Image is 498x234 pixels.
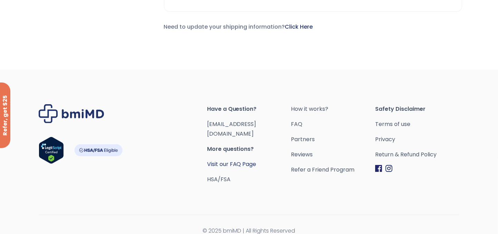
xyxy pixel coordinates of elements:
a: Reviews [291,150,375,159]
a: FAQ [291,119,375,129]
a: Click Here [285,23,313,31]
a: HSA/FSA [207,175,231,183]
a: How it works? [291,104,375,114]
a: Partners [291,135,375,144]
span: Need to update your shipping information? [164,23,313,31]
span: Have a Question? [207,104,291,114]
a: Refer a Friend Program [291,165,375,175]
img: HSA-FSA [74,144,123,156]
a: Verify LegitScript Approval for www.bmimd.com [39,137,64,167]
img: Instagram [385,165,392,172]
a: Privacy [375,135,459,144]
img: Brand Logo [39,104,104,123]
a: [EMAIL_ADDRESS][DOMAIN_NAME] [207,120,256,138]
a: Terms of use [375,119,459,129]
span: More questions? [207,144,291,154]
a: Return & Refund Policy [375,150,459,159]
span: Safety Disclaimer [375,104,459,114]
a: Visit our FAQ Page [207,160,256,168]
img: Verify Approval for www.bmimd.com [39,137,64,164]
img: Facebook [375,165,382,172]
